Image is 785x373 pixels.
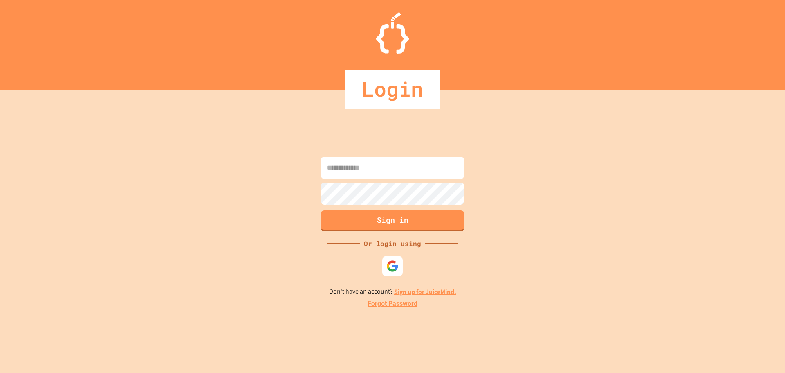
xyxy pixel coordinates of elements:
[329,287,456,297] p: Don't have an account?
[321,210,464,231] button: Sign in
[376,12,409,54] img: Logo.svg
[368,299,417,309] a: Forgot Password
[394,287,456,296] a: Sign up for JuiceMind.
[345,70,440,109] div: Login
[386,260,399,272] img: google-icon.svg
[360,239,425,249] div: Or login using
